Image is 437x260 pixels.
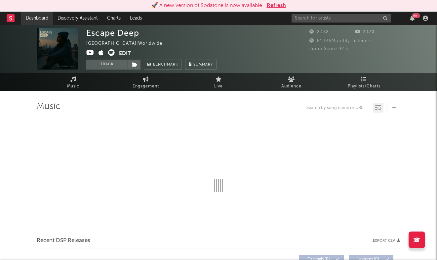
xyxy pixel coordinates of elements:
[86,40,170,48] div: [GEOGRAPHIC_DATA] | Worldwide
[119,49,131,58] button: Edit
[133,82,159,90] span: Engagement
[67,82,79,90] span: Music
[144,60,182,70] a: Benchmark
[193,63,213,67] span: Summary
[373,239,400,243] button: Export CSV
[153,61,178,69] span: Benchmark
[21,12,53,25] a: Dashboard
[86,60,128,70] button: Track
[410,16,415,21] button: 99+
[151,2,263,10] div: 🚀 A new version of Sodatone is now available.
[281,82,301,90] span: Audience
[37,73,109,91] a: Music
[412,13,420,18] div: 99 +
[185,60,217,70] button: Summary
[86,28,139,38] div: Escape Deep
[53,12,102,25] a: Discovery Assistant
[102,12,125,25] a: Charts
[182,73,255,91] a: Live
[292,14,391,23] input: Search for artists
[109,73,182,91] a: Engagement
[267,2,286,10] button: Refresh
[37,237,90,245] span: Recent DSP Releases
[328,73,400,91] a: Playlists/Charts
[214,82,223,90] span: Live
[309,30,329,34] span: 2,152
[348,82,380,90] span: Playlists/Charts
[355,30,375,34] span: 2,170
[309,47,348,51] span: Jump Score: 92.3
[255,73,328,91] a: Audience
[309,39,372,43] span: 81,145 Monthly Listeners
[303,105,373,111] input: Search by song name or URL
[125,12,146,25] a: Leads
